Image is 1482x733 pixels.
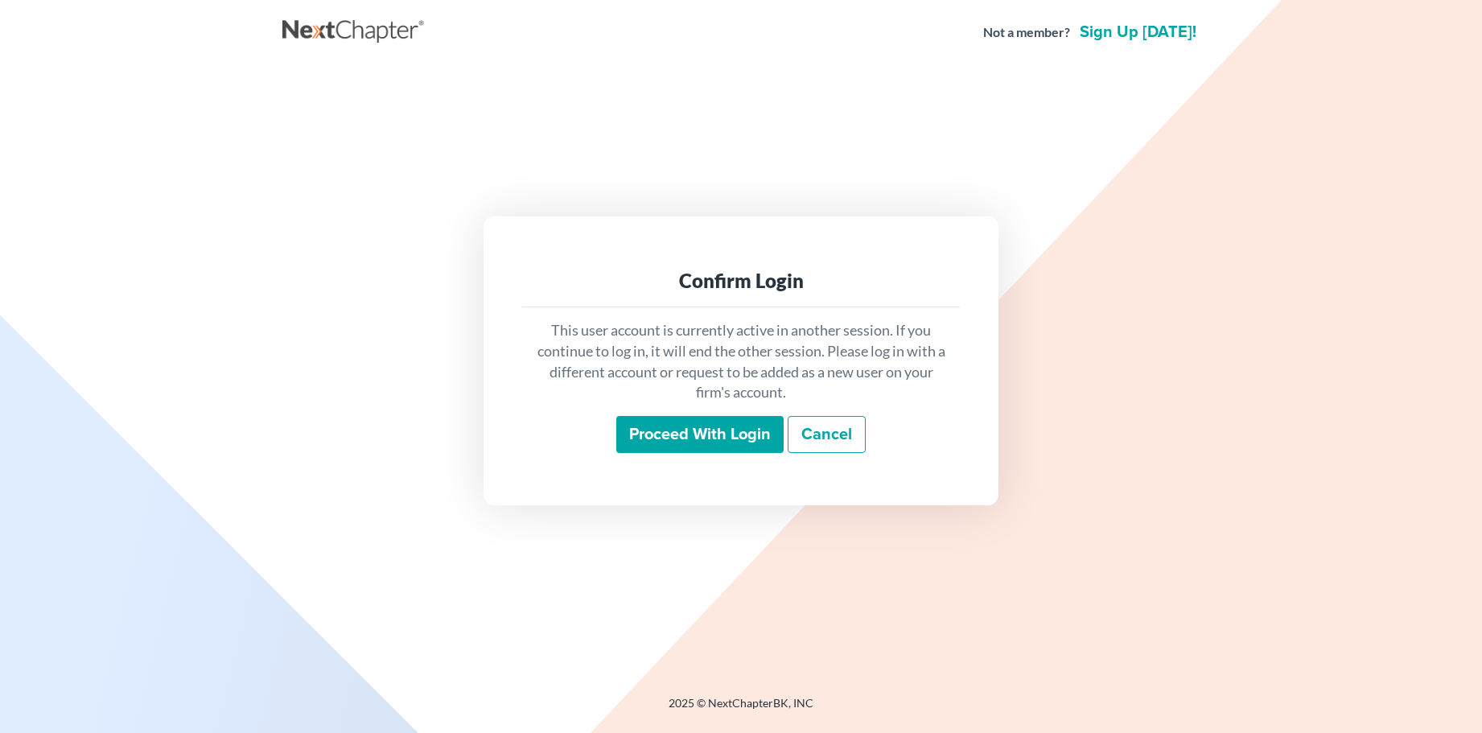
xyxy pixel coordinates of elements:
div: Confirm Login [535,268,947,294]
p: This user account is currently active in another session. If you continue to log in, it will end ... [535,320,947,403]
input: Proceed with login [616,416,784,453]
div: 2025 © NextChapterBK, INC [282,695,1200,724]
a: Cancel [788,416,866,453]
a: Sign up [DATE]! [1077,24,1200,40]
strong: Not a member? [983,23,1070,42]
